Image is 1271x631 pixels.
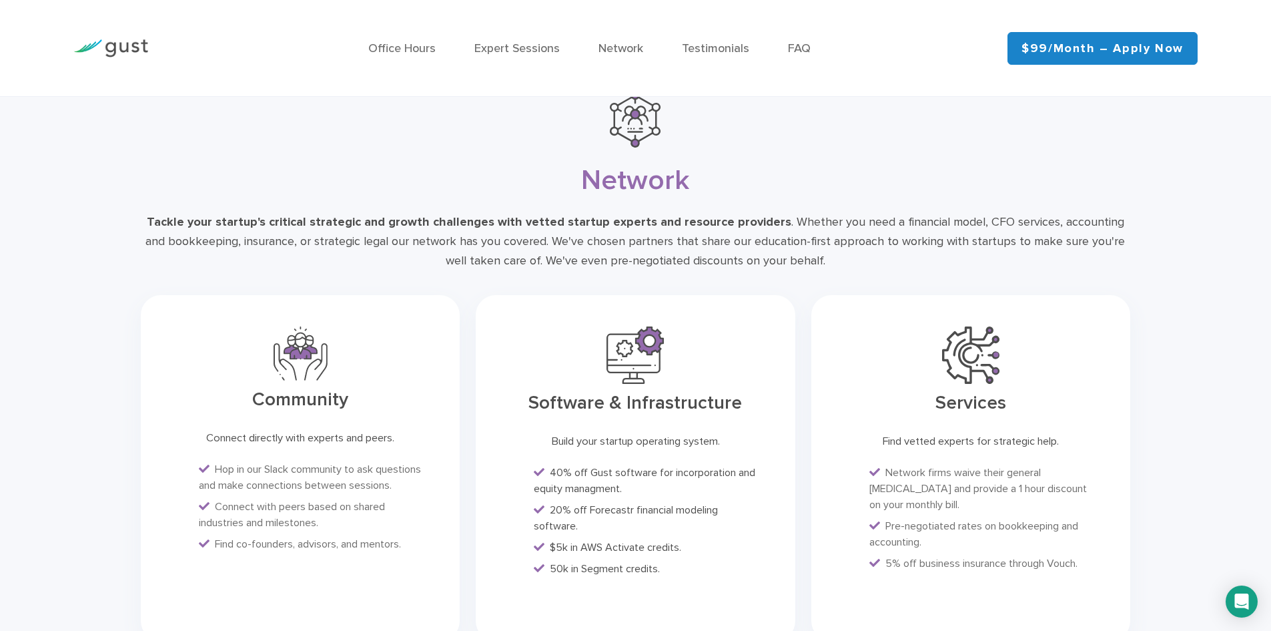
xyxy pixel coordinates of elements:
[788,41,811,55] a: FAQ
[869,466,1087,511] span: Network firms waive their general [MEDICAL_DATA] and provide a 1 hour discount on your monthly bill.
[141,213,1130,270] div: . Whether you need a financial model, CFO services, accounting and bookkeeping, insurance, or str...
[172,390,428,410] h3: Community
[240,164,1031,197] h2: Network
[528,433,742,449] div: Build your startup operating system.
[199,500,385,529] span: Connect with peers based on shared industries and milestones.
[550,562,660,575] span: 50k in Segment credits.
[147,215,791,229] strong: Tackle your startup's critical strategic and growth challenges with vetted startup experts and re...
[534,466,755,495] span: 40% off Gust software for incorporation and equity managment.
[215,538,401,550] span: Find co-founders, advisors, and mentors.
[193,430,407,446] div: Connect directly with experts and peers.
[368,41,436,55] a: Office Hours
[73,39,148,57] img: Gust Logo
[885,557,1078,570] span: 5% off business insurance through Vouch.
[550,541,681,554] span: $5k in AWS Activate credits.
[534,503,718,532] span: 20% off Forecastr financial modeling software.
[274,327,328,381] img: Feature 3
[474,41,560,55] a: Expert Sessions
[843,393,1099,413] h3: Services
[598,41,643,55] a: Network
[942,327,999,384] img: Services Purple
[507,393,763,413] h3: Software & Infrastructure
[610,91,661,148] img: Support
[682,41,749,55] a: Testimonials
[199,463,421,491] span: Hop in our Slack community to ask questions and make connections between sessions.
[1226,586,1258,618] div: Open Intercom Messenger
[1007,32,1198,65] a: $99/month – Apply Now
[864,433,1078,449] div: Find vetted experts for strategic help.
[606,327,664,384] img: Software Purple
[869,519,1078,548] span: Pre-negotiated rates on bookkeeping and accounting.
